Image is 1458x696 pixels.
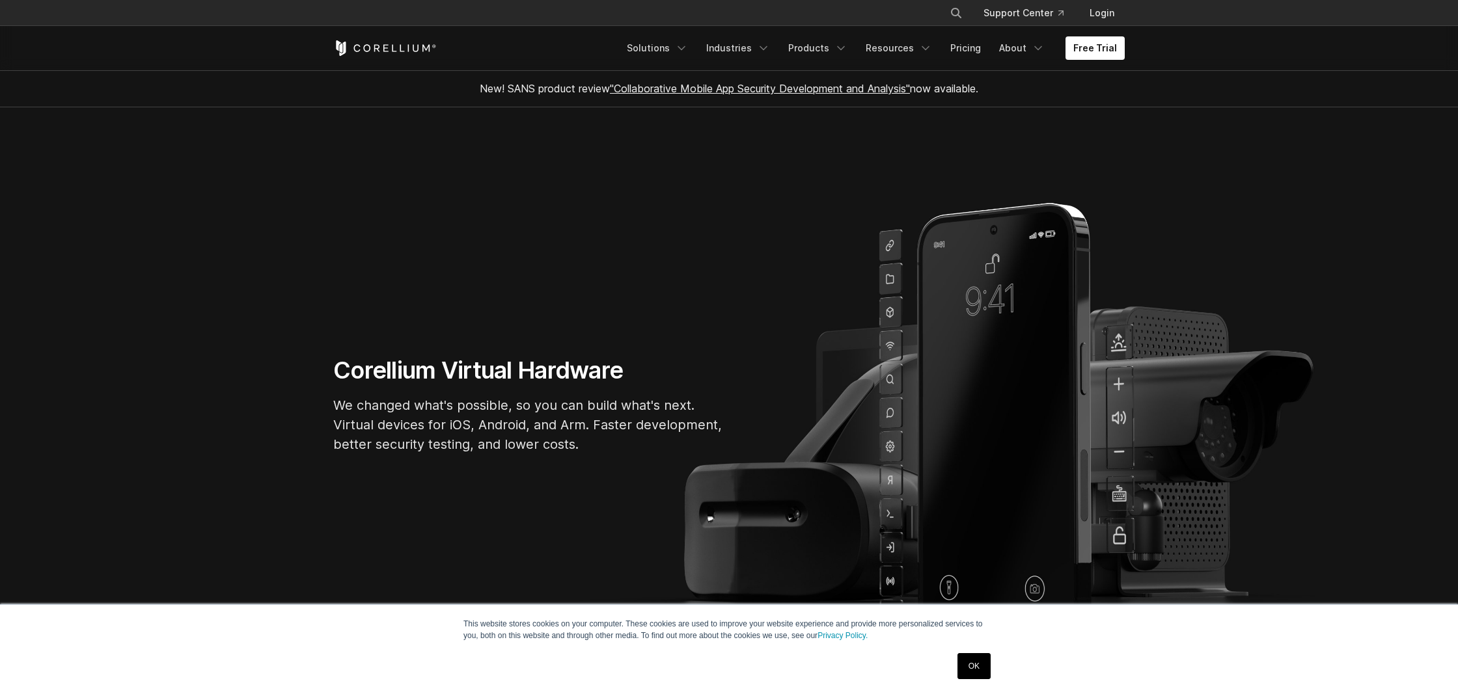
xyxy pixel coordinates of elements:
a: OK [957,653,991,679]
a: Free Trial [1066,36,1125,60]
a: Products [780,36,855,60]
h1: Corellium Virtual Hardware [333,356,724,385]
button: Search [944,1,968,25]
a: Resources [858,36,940,60]
a: Pricing [942,36,989,60]
a: Login [1079,1,1125,25]
a: "Collaborative Mobile App Security Development and Analysis" [610,82,910,95]
p: This website stores cookies on your computer. These cookies are used to improve your website expe... [463,618,995,641]
a: Privacy Policy. [818,631,868,640]
a: Solutions [619,36,696,60]
div: Navigation Menu [934,1,1125,25]
a: Support Center [973,1,1074,25]
p: We changed what's possible, so you can build what's next. Virtual devices for iOS, Android, and A... [333,395,724,454]
div: Navigation Menu [619,36,1125,60]
a: Industries [698,36,778,60]
span: New! SANS product review now available. [480,82,978,95]
a: About [991,36,1052,60]
a: Corellium Home [333,40,437,56]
